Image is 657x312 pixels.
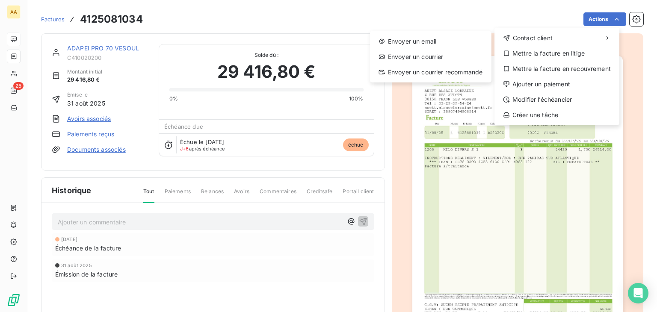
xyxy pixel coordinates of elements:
div: Créer une tâche [498,108,616,122]
div: Envoyer un courrier recommandé [373,65,488,79]
div: Envoyer un email [373,35,488,48]
div: Actions [494,28,619,125]
div: Ajouter un paiement [498,77,616,91]
div: Envoyer un courrier [373,50,488,64]
div: Mettre la facture en recouvrement [498,62,616,76]
span: Contact client [513,34,553,42]
div: Modifier l’échéancier [498,93,616,106]
div: Mettre la facture en litige [498,47,616,60]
